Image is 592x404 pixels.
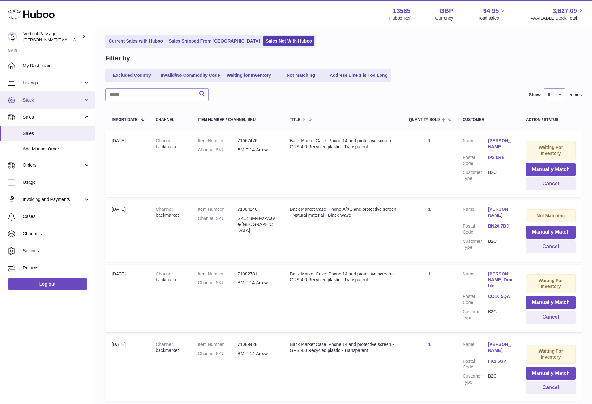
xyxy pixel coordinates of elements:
[23,231,90,237] span: Channels
[290,271,396,283] div: Back Market Case iPhone 14 and protective screen - GRS 4.0 Recycled plastic - Transparent
[237,138,277,144] dd: 71067476
[290,341,396,354] div: Back Market Case iPhone 14 and protective screen - GRS 4.0 Recycled plastic - Transparent
[488,373,513,385] dd: B2C
[483,7,499,15] span: 94.95
[463,138,488,151] dt: Name
[463,169,488,182] dt: Customer Type
[198,351,237,357] dt: Channel SKU
[23,31,81,43] div: Vertical Passage
[198,138,237,144] dt: Item Number
[156,271,173,276] strong: Channel
[237,351,277,357] dd: BM-T-14-Arrow
[23,248,90,254] span: Settings
[393,7,411,15] strong: 13585
[569,92,582,98] span: entries
[237,215,277,234] dd: SKU: BM-B-X-Wave-[GEOGRAPHIC_DATA]
[23,97,83,103] span: Stock
[8,278,87,290] a: Log out
[198,280,237,286] dt: Channel SKU
[290,138,396,150] div: Back Market Case iPhone 14 and protective screen - GRS 4.0 Recycled plastic - Transparent
[237,271,277,277] dd: 71082781
[23,114,83,120] span: Sales
[23,63,90,69] span: My Dashboard
[112,118,138,122] span: Import date
[488,169,513,182] dd: B2C
[198,271,237,277] dt: Item Number
[531,15,584,21] span: AVAILABLE Stock Total
[290,206,396,218] div: Back Market Case iPhone X/XS and protective screen - Natural material - Black Wave
[526,177,576,190] button: Cancel
[105,265,149,332] td: [DATE]
[166,36,262,46] a: Sales Shipped From [GEOGRAPHIC_DATA]
[198,147,237,153] dt: Channel SKU
[488,271,513,289] a: [PERSON_NAME] Double
[23,80,83,86] span: Listings
[156,138,173,143] strong: Channel
[488,155,513,161] a: IP3 0RB
[526,296,576,309] button: Manually Match
[428,138,431,143] a: 1
[526,367,576,380] button: Manually Match
[463,294,488,306] dt: Postal Code
[537,213,565,218] strong: Not Matching
[237,206,277,212] dd: 71084246
[428,271,431,276] a: 1
[463,118,513,122] div: Customer
[23,146,90,152] span: Add Manual Order
[428,342,431,347] a: 1
[409,118,440,122] span: Quantity Sold
[463,155,488,167] dt: Postal Code
[23,265,90,271] span: Returns
[463,341,488,355] dt: Name
[105,200,149,261] td: [DATE]
[105,131,149,197] td: [DATE]
[463,223,488,235] dt: Postal Code
[156,341,185,354] div: backmarket
[435,15,453,21] div: Currency
[488,138,513,150] a: [PERSON_NAME]
[529,92,541,98] label: Show
[23,214,90,220] span: Cases
[328,70,390,81] a: Address Line 1 is Too Long
[488,294,513,300] a: CO10 5QA
[463,373,488,385] dt: Customer Type
[463,358,488,370] dt: Postal Code
[539,278,563,289] strong: Waiting For Inventory
[488,309,513,321] dd: B2C
[156,342,173,347] strong: Channel
[156,271,185,283] div: backmarket
[237,280,277,286] dd: BM-T-14-Arrow
[488,223,513,229] a: BN20 7BJ
[105,54,130,63] h2: Filter by
[526,381,576,394] button: Cancel
[237,341,277,348] dd: 71089428
[276,70,326,81] a: Not matching
[463,206,488,220] dt: Name
[531,7,584,21] a: 3,627.09 AVAILABLE Stock Total
[237,147,277,153] dd: BM-T-14-Arrow
[526,163,576,176] button: Manually Match
[488,358,513,364] a: FK1 5UP
[23,162,83,168] span: Orders
[107,70,157,81] a: Excluded Country
[8,32,17,42] img: ryan@verticalpassage.com
[539,348,563,360] strong: Waiting For Inventory
[156,207,173,212] strong: Channel
[526,240,576,253] button: Cancel
[198,341,237,348] dt: Item Number
[488,238,513,250] dd: B2C
[198,215,237,234] dt: Channel SKU
[224,70,274,81] a: Waiting for Inventory
[463,271,488,291] dt: Name
[23,196,83,202] span: Invoicing and Payments
[156,138,185,150] div: backmarket
[23,179,90,185] span: Usage
[439,7,453,15] strong: GBP
[463,238,488,250] dt: Customer Type
[389,15,411,21] div: Huboo Ref
[105,335,149,401] td: [DATE]
[198,206,237,212] dt: Item Number
[539,145,563,156] strong: Waiting For Inventory
[463,309,488,321] dt: Customer Type
[478,7,506,21] a: 94.95 Total sales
